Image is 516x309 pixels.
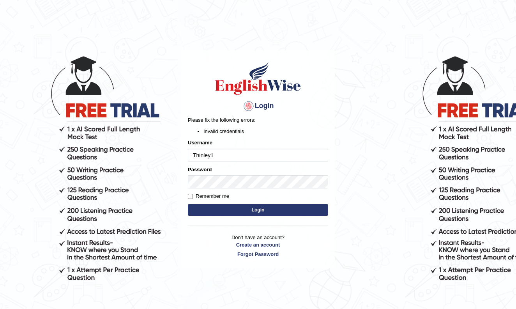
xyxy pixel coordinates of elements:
[188,241,328,249] a: Create an account
[188,116,328,124] p: Please fix the following errors:
[188,194,193,199] input: Remember me
[188,166,212,173] label: Password
[188,139,212,146] label: Username
[188,204,328,216] button: Login
[188,250,328,258] a: Forgot Password
[203,128,328,135] li: Invalid credentials
[214,61,302,96] img: Logo of English Wise sign in for intelligent practice with AI
[188,234,328,258] p: Don't have an account?
[188,100,328,112] h4: Login
[188,192,229,200] label: Remember me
